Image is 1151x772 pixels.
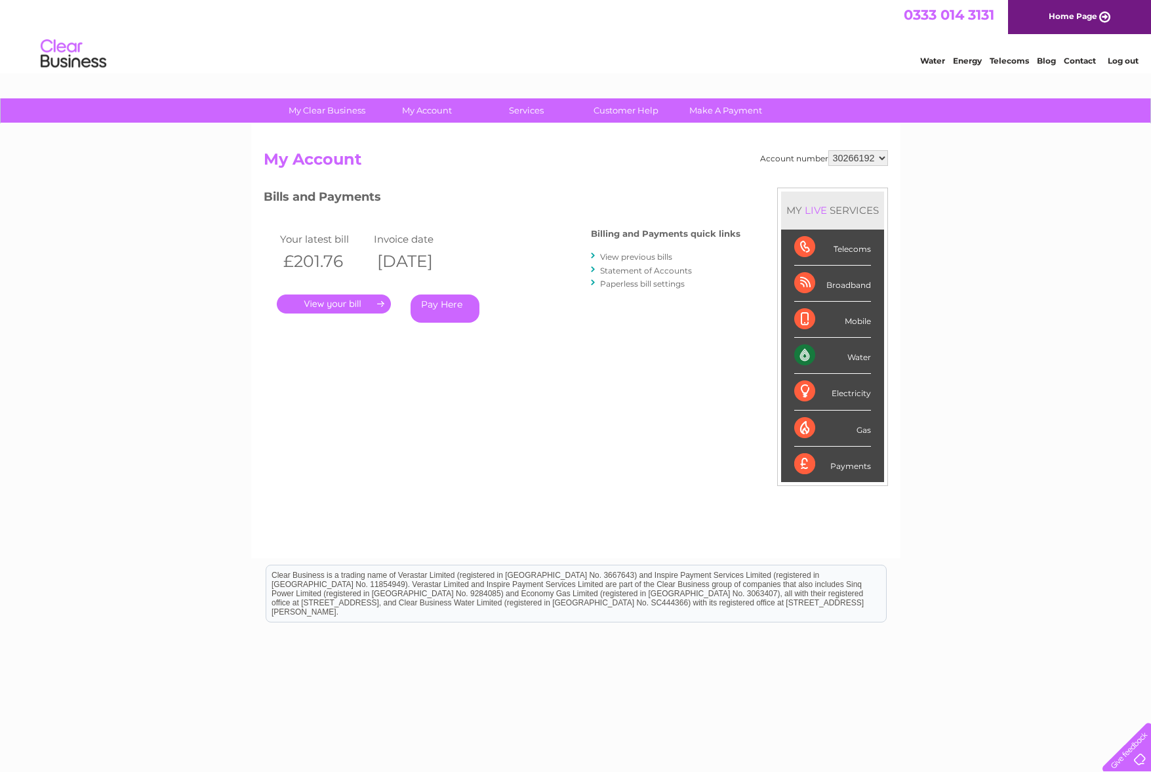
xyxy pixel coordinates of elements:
[277,295,391,314] a: .
[266,7,886,64] div: Clear Business is a trading name of Verastar Limited (registered in [GEOGRAPHIC_DATA] No. 3667643...
[600,266,692,275] a: Statement of Accounts
[794,411,871,447] div: Gas
[277,248,371,275] th: £201.76
[371,230,465,248] td: Invoice date
[990,56,1029,66] a: Telecoms
[264,150,888,175] h2: My Account
[794,447,871,482] div: Payments
[1108,56,1139,66] a: Log out
[904,7,994,23] a: 0333 014 3131
[672,98,780,123] a: Make A Payment
[40,34,107,74] img: logo.png
[794,374,871,410] div: Electricity
[794,266,871,302] div: Broadband
[794,230,871,266] div: Telecoms
[600,279,685,289] a: Paperless bill settings
[572,98,680,123] a: Customer Help
[794,338,871,374] div: Water
[600,252,672,262] a: View previous bills
[1037,56,1056,66] a: Blog
[472,98,580,123] a: Services
[1064,56,1096,66] a: Contact
[371,248,465,275] th: [DATE]
[953,56,982,66] a: Energy
[802,204,830,216] div: LIVE
[760,150,888,166] div: Account number
[591,229,740,239] h4: Billing and Payments quick links
[781,192,884,229] div: MY SERVICES
[264,188,740,211] h3: Bills and Payments
[411,295,479,323] a: Pay Here
[277,230,371,248] td: Your latest bill
[794,302,871,338] div: Mobile
[920,56,945,66] a: Water
[373,98,481,123] a: My Account
[273,98,381,123] a: My Clear Business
